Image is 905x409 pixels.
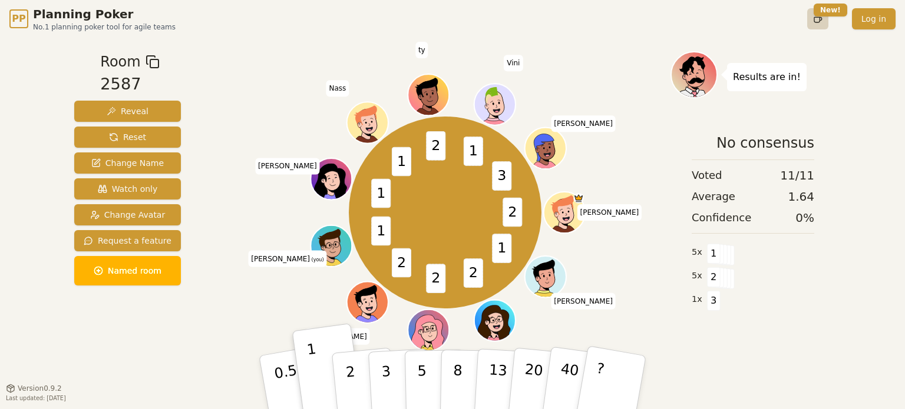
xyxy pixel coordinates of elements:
[107,105,148,117] span: Reveal
[74,178,181,199] button: Watch only
[577,204,642,221] span: Click to change your name
[74,230,181,251] button: Request a feature
[692,270,702,282] span: 5 x
[426,264,445,294] span: 2
[312,227,351,265] button: Click to change your avatar
[504,55,523,71] span: Click to change your name
[707,267,721,287] span: 2
[371,217,391,246] span: 1
[692,210,751,226] span: Confidence
[33,6,176,22] span: Planning Poker
[84,235,171,247] span: Request a feature
[463,137,483,167] span: 1
[371,179,391,208] span: 1
[807,8,828,29] button: New!
[707,291,721,311] span: 3
[551,115,616,132] span: Click to change your name
[94,265,161,277] span: Named room
[100,51,140,72] span: Room
[692,188,735,205] span: Average
[692,246,702,259] span: 5 x
[707,244,721,264] span: 1
[391,147,411,177] span: 1
[310,257,324,262] span: (you)
[74,127,181,148] button: Reset
[692,167,722,184] span: Voted
[551,293,616,310] span: Click to change your name
[788,188,814,205] span: 1.64
[391,248,411,278] span: 2
[326,80,349,97] span: Click to change your name
[255,158,320,174] span: Click to change your name
[492,162,511,191] span: 3
[9,6,176,32] a: PPPlanning PokerNo.1 planning poker tool for agile teams
[109,131,146,143] span: Reset
[492,234,511,264] span: 1
[91,157,164,169] span: Change Name
[716,134,814,152] span: No consensus
[90,209,166,221] span: Change Avatar
[426,131,445,161] span: 2
[74,204,181,225] button: Change Avatar
[100,72,159,97] div: 2587
[306,341,323,405] p: 1
[814,4,847,16] div: New!
[6,384,62,393] button: Version0.9.2
[74,101,181,122] button: Reveal
[415,42,428,58] span: Click to change your name
[780,167,814,184] span: 11 / 11
[733,69,801,85] p: Results are in!
[795,210,814,226] span: 0 %
[248,250,326,267] span: Click to change your name
[573,193,584,204] span: silvia is the host
[18,384,62,393] span: Version 0.9.2
[6,395,66,401] span: Last updated: [DATE]
[463,259,483,288] span: 2
[305,328,370,345] span: Click to change your name
[852,8,896,29] a: Log in
[98,183,158,195] span: Watch only
[12,12,25,26] span: PP
[74,256,181,285] button: Named room
[692,293,702,306] span: 1 x
[74,152,181,174] button: Change Name
[503,198,522,227] span: 2
[33,22,176,32] span: No.1 planning poker tool for agile teams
